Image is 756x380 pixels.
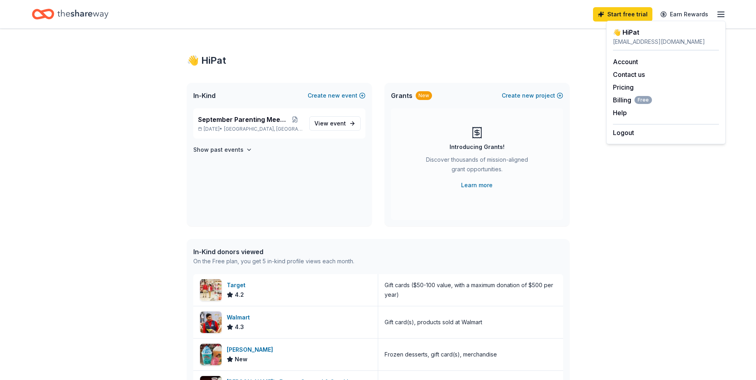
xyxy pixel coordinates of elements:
button: BillingFree [613,95,652,105]
span: September Parenting Meeting [198,115,288,124]
span: new [328,91,340,100]
span: Grants [391,91,412,100]
img: Image for Walmart [200,311,222,333]
div: In-Kind donors viewed [193,247,354,257]
button: Logout [613,128,634,137]
span: New [235,355,247,364]
p: [DATE] • [198,126,303,132]
span: 4.3 [235,322,244,332]
span: new [522,91,534,100]
div: [EMAIL_ADDRESS][DOMAIN_NAME] [613,37,719,47]
a: Learn more [461,180,493,190]
img: Image for Bahama Buck's [200,344,222,365]
a: Home [32,5,108,24]
div: Frozen desserts, gift card(s), merchandise [385,350,497,359]
button: Help [613,108,627,118]
div: Introducing Grants! [450,142,505,152]
button: Createnewevent [308,91,365,100]
a: Account [613,58,638,66]
button: Show past events [193,145,252,155]
span: Billing [613,95,652,105]
a: View event [309,116,361,131]
button: Contact us [613,70,645,79]
span: event [330,120,346,127]
span: 4.2 [235,290,244,300]
div: 👋 Hi Pat [187,54,569,67]
span: Free [634,96,652,104]
div: Gift card(s), products sold at Walmart [385,317,482,327]
div: On the Free plan, you get 5 in-kind profile views each month. [193,257,354,266]
a: Start free trial [593,7,652,22]
span: In-Kind [193,91,216,100]
a: Earn Rewards [656,7,713,22]
div: 👋 Hi Pat [613,27,719,37]
h4: Show past events [193,145,243,155]
div: [PERSON_NAME] [227,345,276,355]
div: New [416,91,432,100]
div: Walmart [227,313,253,322]
div: Gift cards ($50-100 value, with a maximum donation of $500 per year) [385,280,557,300]
a: Pricing [613,83,634,91]
button: Createnewproject [502,91,563,100]
img: Image for Target [200,279,222,301]
div: Discover thousands of mission-aligned grant opportunities. [423,155,531,177]
span: View [314,119,346,128]
span: [GEOGRAPHIC_DATA], [GEOGRAPHIC_DATA] [224,126,302,132]
div: Target [227,280,249,290]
